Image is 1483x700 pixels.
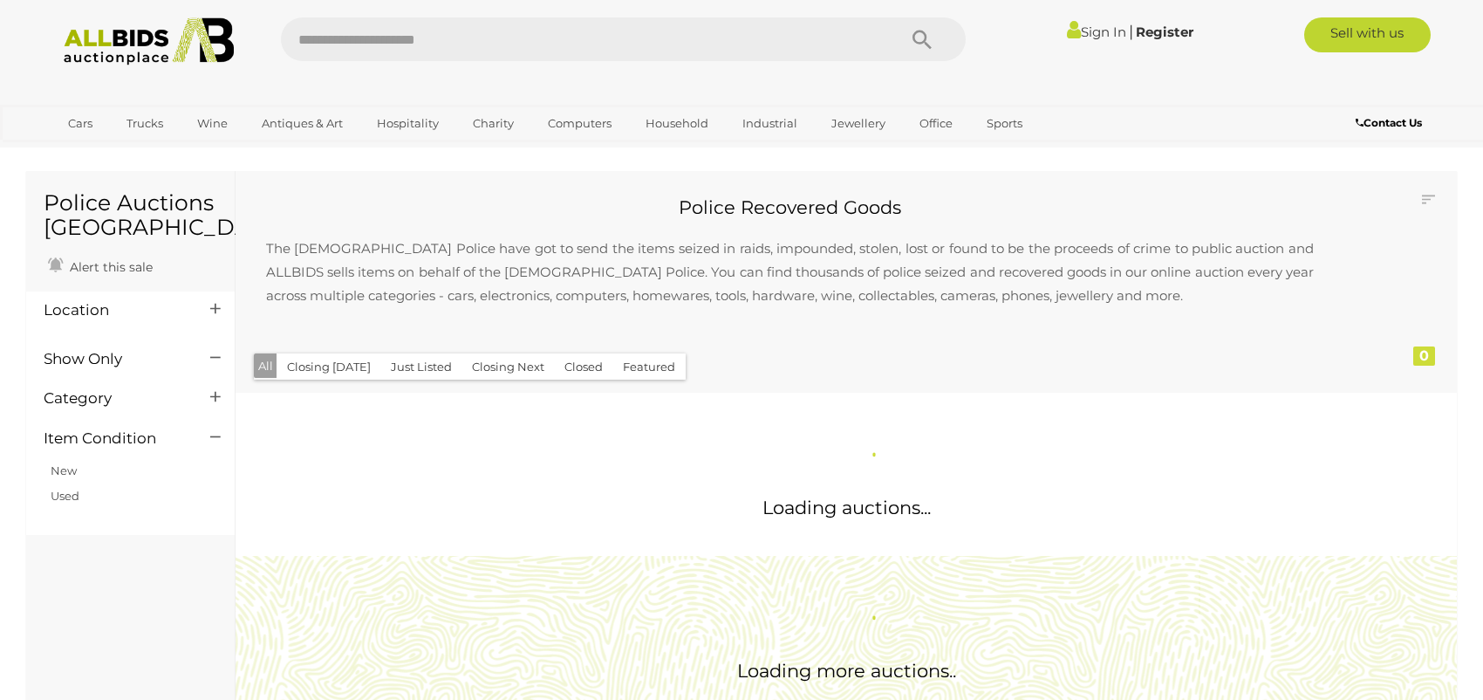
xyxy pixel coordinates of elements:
span: | [1129,22,1133,41]
a: Charity [461,109,525,138]
h4: Item Condition [44,430,184,447]
button: All [254,353,277,379]
h4: Category [44,390,184,407]
a: Register [1136,24,1193,40]
button: Just Listed [380,353,462,381]
a: Office [908,109,964,138]
a: Cars [57,109,104,138]
button: Closing Next [461,353,555,381]
a: Alert this sale [44,252,157,278]
span: Alert this sale [65,259,153,275]
span: Loading more auctions.. [737,660,956,682]
b: Contact Us [1356,116,1422,129]
a: Hospitality [366,109,450,138]
button: Closing [DATE] [277,353,381,381]
h2: Police Recovered Goods [249,197,1331,217]
a: Jewellery [820,109,897,138]
a: Sell with us [1304,17,1431,52]
h1: Police Auctions [GEOGRAPHIC_DATA] [44,191,217,239]
h4: Location [44,302,184,319]
a: Trucks [115,109,174,138]
p: The [DEMOGRAPHIC_DATA] Police have got to send the items seized in raids, impounded, stolen, lost... [249,219,1331,325]
a: Computers [536,109,623,138]
span: Loading auctions... [762,497,931,518]
button: Featured [612,353,686,381]
a: Household [634,109,720,138]
img: Allbids.com.au [54,17,243,65]
a: Contact Us [1356,113,1426,133]
div: 0 [1413,347,1435,366]
a: Antiques & Art [250,109,354,138]
a: Used [51,489,79,503]
h4: Show Only [44,351,184,367]
a: Sign In [1067,24,1126,40]
a: Industrial [731,109,809,138]
a: Sports [975,109,1034,138]
button: Closed [554,353,613,381]
a: Wine [186,109,239,138]
a: New [51,463,77,477]
a: [GEOGRAPHIC_DATA] [57,138,203,167]
button: Search [878,17,966,61]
